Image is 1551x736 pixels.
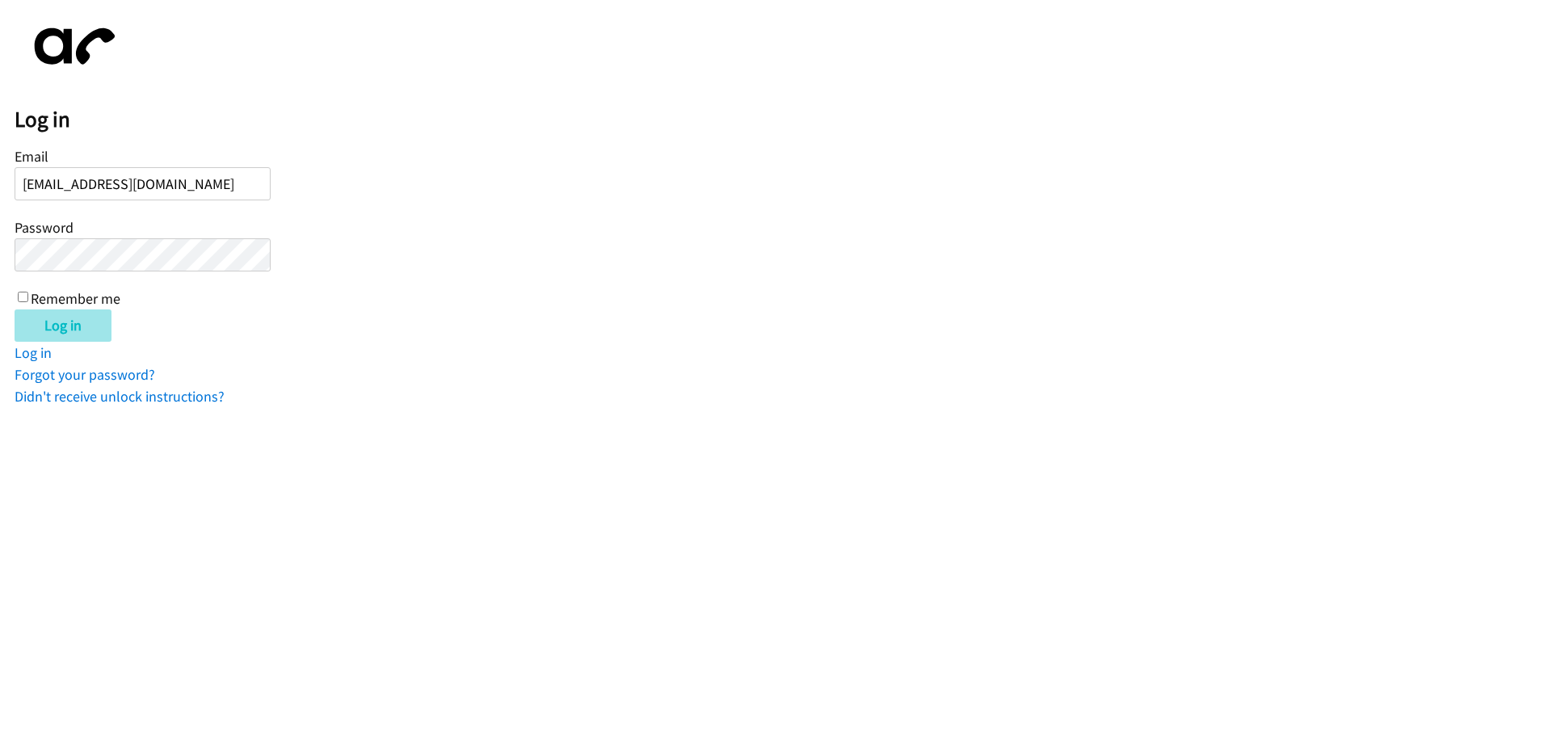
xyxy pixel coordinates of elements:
label: Remember me [31,289,120,308]
a: Log in [15,343,52,362]
a: Didn't receive unlock instructions? [15,387,225,406]
input: Log in [15,309,111,342]
h2: Log in [15,106,1551,133]
label: Email [15,147,48,166]
img: aphone-8a226864a2ddd6a5e75d1ebefc011f4aa8f32683c2d82f3fb0802fe031f96514.svg [15,15,128,78]
label: Password [15,218,74,237]
a: Forgot your password? [15,365,155,384]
